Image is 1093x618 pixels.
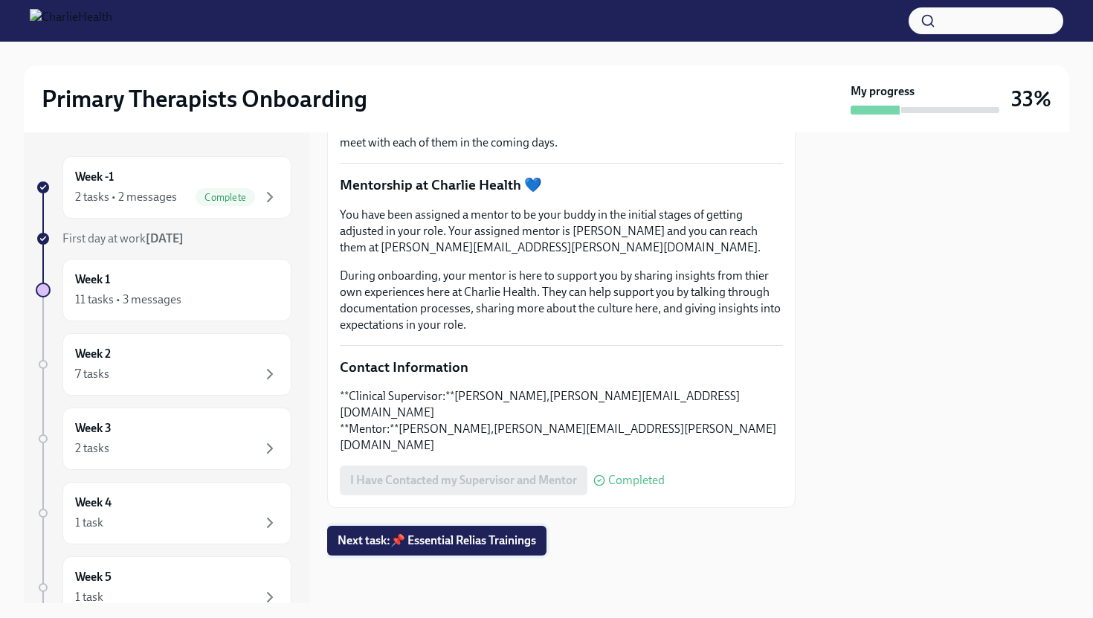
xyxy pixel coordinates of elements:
[42,84,367,114] h2: Primary Therapists Onboarding
[340,268,783,333] p: During onboarding, your mentor is here to support you by sharing insights from thier own experien...
[75,495,112,511] h6: Week 4
[75,420,112,437] h6: Week 3
[340,388,783,454] p: **Clinical Supervisor:**[PERSON_NAME],[PERSON_NAME][EMAIL_ADDRESS][DOMAIN_NAME] **Mentor:**[PERSO...
[75,440,109,457] div: 2 tasks
[340,207,783,256] p: You have been assigned a mentor to be your buddy in the initial stages of getting adjusted in you...
[75,169,114,185] h6: Week -1
[36,156,291,219] a: Week -12 tasks • 2 messagesComplete
[36,408,291,470] a: Week 32 tasks
[75,346,111,362] h6: Week 2
[608,474,665,486] span: Completed
[75,569,112,585] h6: Week 5
[75,589,103,605] div: 1 task
[62,231,184,245] span: First day at work
[75,292,181,308] div: 11 tasks • 3 messages
[75,515,103,531] div: 1 task
[340,358,783,377] p: Contact Information
[36,231,291,247] a: First day at work[DATE]
[851,83,915,100] strong: My progress
[327,526,546,556] button: Next task:📌 Essential Relias Trainings
[75,271,110,288] h6: Week 1
[36,333,291,396] a: Week 27 tasks
[146,231,184,245] strong: [DATE]
[36,482,291,544] a: Week 41 task
[75,366,109,382] div: 7 tasks
[196,192,255,203] span: Complete
[36,259,291,321] a: Week 111 tasks • 3 messages
[30,9,112,33] img: CharlieHealth
[1011,86,1051,112] h3: 33%
[75,189,177,205] div: 2 tasks • 2 messages
[338,533,536,548] span: Next task : 📌 Essential Relias Trainings
[340,176,783,195] p: Mentorship at Charlie Health 💙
